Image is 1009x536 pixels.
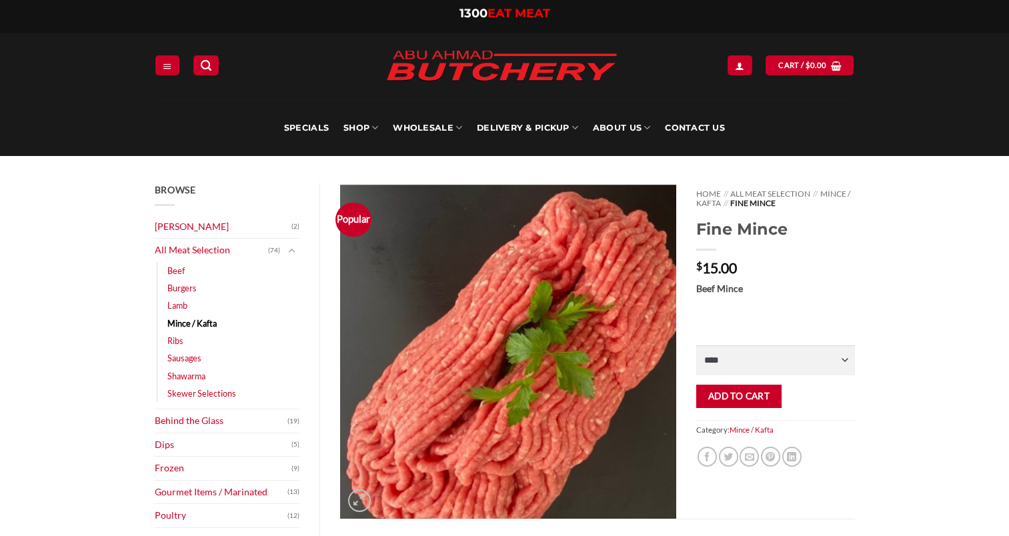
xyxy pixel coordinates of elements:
a: Pin on Pinterest [761,447,780,466]
button: Toggle [283,243,299,258]
bdi: 15.00 [696,259,737,276]
a: Delivery & Pickup [477,100,578,156]
span: Fine Mince [730,198,776,208]
a: Shawarma [167,367,205,385]
a: Search [193,55,219,75]
a: Poultry [155,504,288,527]
span: (19) [287,411,299,431]
strong: Beef Mince [696,283,743,294]
a: Share on LinkedIn [782,447,802,466]
a: Specials [284,100,329,156]
a: [PERSON_NAME] [155,215,292,239]
a: View cart [766,55,854,75]
a: All Meat Selection [730,189,810,199]
span: Browse [155,184,196,195]
a: Frozen [155,457,292,480]
a: Menu [155,55,179,75]
span: (13) [287,482,299,502]
a: Sausages [167,349,201,367]
span: (5) [291,435,299,455]
button: Add to cart [696,385,781,408]
img: Abu Ahmad Butchery [375,41,628,92]
a: Beef [167,262,185,279]
a: Ribs [167,332,183,349]
span: // [813,189,818,199]
a: Burgers [167,279,197,297]
a: Mince / Kafta [730,425,774,434]
a: About Us [593,100,650,156]
bdi: 0.00 [806,61,827,69]
a: Wholesale [393,100,462,156]
a: Zoom [348,489,371,512]
span: // [724,198,728,208]
a: My account [728,55,752,75]
a: Skewer Selections [167,385,236,402]
a: Lamb [167,297,187,314]
span: Category: [696,420,854,439]
a: Share on Facebook [698,447,717,466]
a: Mince / Kafta [696,189,850,208]
a: Share on Twitter [719,447,738,466]
span: $ [806,59,810,71]
a: Gourmet Items / Marinated [155,481,288,504]
a: Behind the Glass [155,409,288,433]
h1: Fine Mince [696,219,854,239]
span: EAT MEAT [487,6,550,21]
span: (9) [291,459,299,479]
a: 1300EAT MEAT [459,6,550,21]
span: (12) [287,506,299,526]
a: All Meat Selection [155,239,269,262]
a: SHOP [343,100,378,156]
a: Contact Us [665,100,725,156]
a: Home [696,189,721,199]
span: // [724,189,728,199]
a: Mince / Kafta [167,315,217,332]
img: Fine Mince [340,183,676,519]
span: $ [696,261,702,271]
span: (2) [291,217,299,237]
a: Email to a Friend [740,447,759,466]
a: Dips [155,433,292,457]
span: 1300 [459,6,487,21]
span: (74) [268,241,280,261]
span: Cart / [778,59,826,71]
